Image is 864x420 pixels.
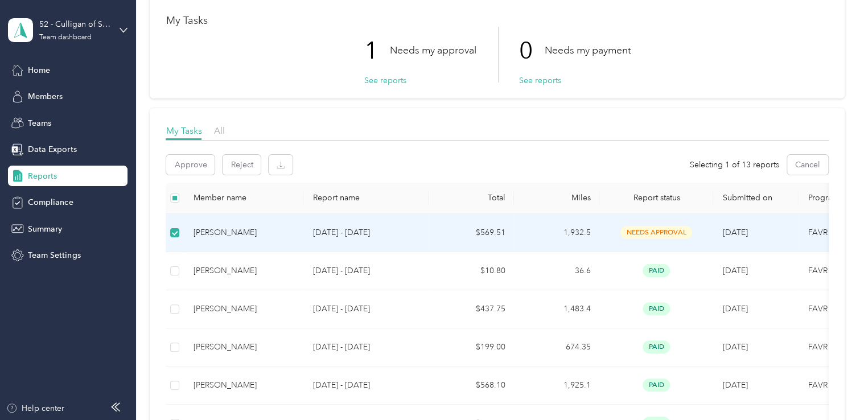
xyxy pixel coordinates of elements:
[28,170,57,182] span: Reports
[193,379,294,392] div: [PERSON_NAME]
[429,214,514,252] td: $569.51
[643,302,670,315] span: paid
[429,367,514,405] td: $568.10
[193,227,294,239] div: [PERSON_NAME]
[389,43,476,57] p: Needs my approval
[429,252,514,290] td: $10.80
[722,380,747,390] span: [DATE]
[193,341,294,353] div: [PERSON_NAME]
[303,183,429,214] th: Report name
[193,193,294,203] div: Member name
[213,125,224,136] span: All
[166,155,215,175] button: Approve
[519,27,544,75] p: 0
[722,304,747,314] span: [DATE]
[514,252,599,290] td: 36.6
[28,249,80,261] span: Team Settings
[312,265,419,277] p: [DATE] - [DATE]
[713,183,799,214] th: Submitted on
[312,303,419,315] p: [DATE] - [DATE]
[28,196,73,208] span: Compliance
[438,193,505,203] div: Total
[643,264,670,277] span: paid
[312,227,419,239] p: [DATE] - [DATE]
[364,27,389,75] p: 1
[690,159,779,171] span: Selecting 1 of 13 reports
[514,214,599,252] td: 1,932.5
[193,303,294,315] div: [PERSON_NAME]
[800,356,864,420] iframe: Everlance-gr Chat Button Frame
[184,183,303,214] th: Member name
[28,64,50,76] span: Home
[722,228,747,237] span: [DATE]
[6,402,64,414] button: Help center
[166,125,201,136] span: My Tasks
[722,342,747,352] span: [DATE]
[514,290,599,328] td: 1,483.4
[722,266,747,275] span: [DATE]
[39,34,92,41] div: Team dashboard
[643,378,670,392] span: paid
[544,43,630,57] p: Needs my payment
[28,117,51,129] span: Teams
[223,155,261,175] button: Reject
[193,265,294,277] div: [PERSON_NAME]
[787,155,828,175] button: Cancel
[519,75,561,87] button: See reports
[312,341,419,353] p: [DATE] - [DATE]
[608,193,704,203] span: Report status
[28,143,76,155] span: Data Exports
[429,328,514,367] td: $199.00
[28,90,63,102] span: Members
[28,223,62,235] span: Summary
[620,226,692,239] span: needs approval
[364,75,406,87] button: See reports
[429,290,514,328] td: $437.75
[643,340,670,353] span: paid
[312,379,419,392] p: [DATE] - [DATE]
[166,15,828,27] h1: My Tasks
[514,328,599,367] td: 674.35
[514,367,599,405] td: 1,925.1
[39,18,110,30] div: 52 - Culligan of Sylmar
[523,193,590,203] div: Miles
